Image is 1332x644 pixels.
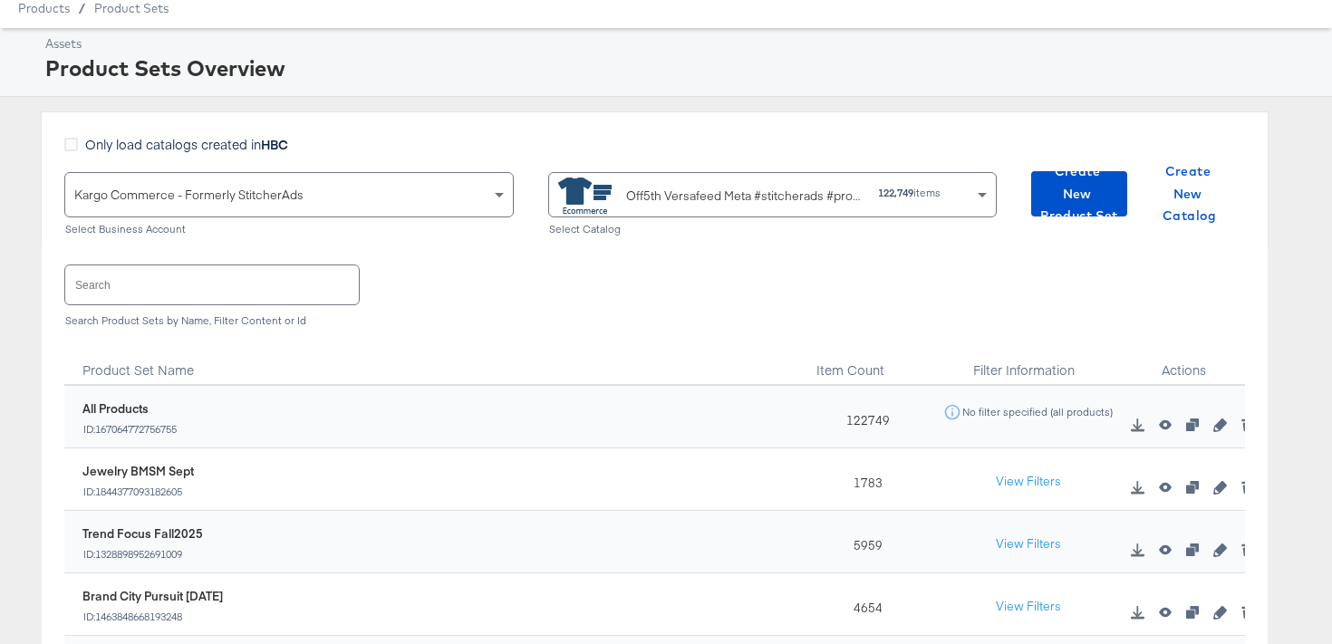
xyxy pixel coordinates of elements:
[983,591,1074,623] button: View Filters
[82,588,223,605] div: Brand City Pursuit [DATE]
[70,1,94,15] span: /
[802,573,925,636] div: 4654
[1142,171,1238,216] button: Create New Catalog
[82,485,194,498] div: ID: 1844377093182605
[626,187,864,206] div: Off5th Versafeed Meta #stitcherads #product-catalog #keep
[548,223,998,235] div: Select Catalog
[85,135,288,153] span: Only load catalogs created in
[45,35,1309,53] div: Assets
[877,187,941,199] div: items
[65,265,359,304] input: Search product sets
[983,466,1074,498] button: View Filters
[64,314,1245,327] div: Search Product Sets by Name, Filter Content or Id
[925,341,1122,386] div: Filter Information
[802,511,925,573] div: 5959
[1031,171,1127,216] button: Create New Product Set
[82,525,203,543] div: Trend Focus Fall2025
[82,423,178,436] div: ID: 167064772756755
[261,135,288,153] strong: HBC
[802,448,925,511] div: 1783
[64,341,802,386] div: Toggle SortBy
[64,223,514,235] div: Select Business Account
[878,186,913,199] strong: 122,749
[961,406,1114,418] div: No filter specified (all products)
[802,386,925,448] div: 122749
[1122,341,1245,386] div: Actions
[94,1,169,15] a: Product Sets
[1038,160,1120,227] span: Create New Product Set
[82,610,223,623] div: ID: 1463848668193248
[82,548,203,561] div: ID: 1328898952691009
[74,187,304,203] span: Kargo Commerce - Formerly StitcherAds
[45,53,1309,83] div: Product Sets Overview
[802,341,925,386] div: Item Count
[64,341,802,386] div: Product Set Name
[983,528,1074,561] button: View Filters
[82,400,178,418] div: All Products
[1149,160,1231,227] span: Create New Catalog
[82,463,194,480] div: Jewelry BMSM Sept
[802,341,925,386] div: Toggle SortBy
[18,1,70,15] span: Products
